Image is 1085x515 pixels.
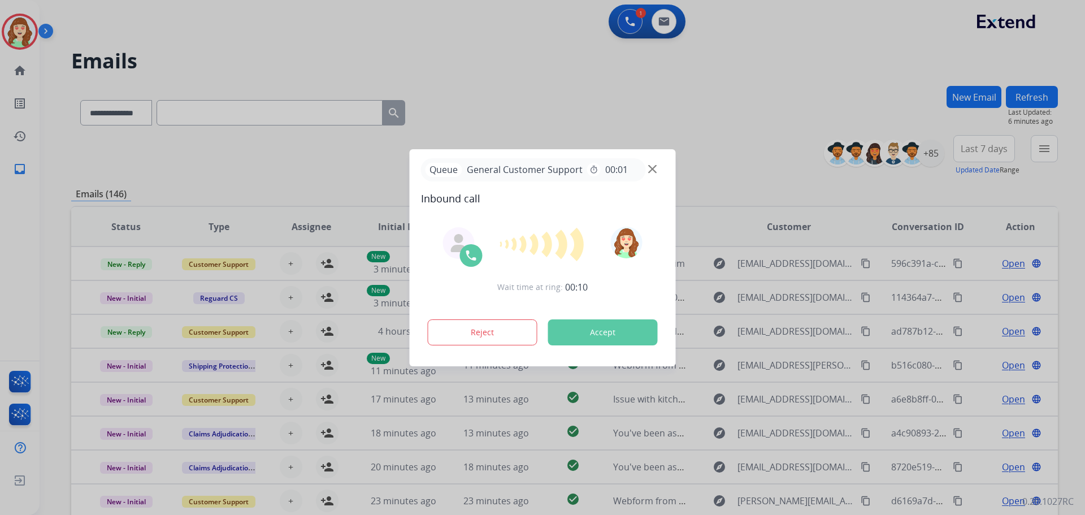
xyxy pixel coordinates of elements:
[426,163,462,177] p: Queue
[589,165,598,174] mat-icon: timer
[450,234,468,252] img: agent-avatar
[605,163,628,176] span: 00:01
[465,249,478,262] img: call-icon
[565,280,588,294] span: 00:10
[497,282,563,293] span: Wait time at ring:
[610,227,642,258] img: avatar
[648,165,657,173] img: close-button
[548,319,658,345] button: Accept
[428,319,537,345] button: Reject
[462,163,587,176] span: General Customer Support
[1022,495,1074,508] p: 0.20.1027RC
[421,191,665,206] span: Inbound call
